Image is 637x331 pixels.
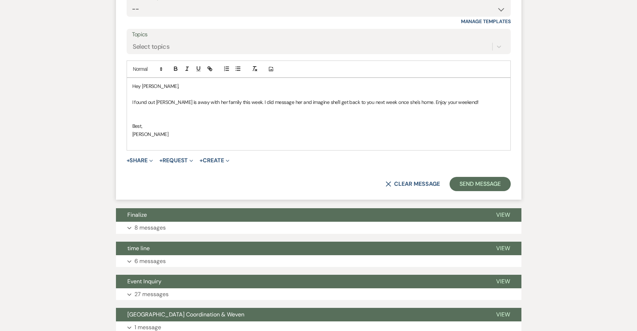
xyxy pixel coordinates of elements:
[450,177,510,191] button: Send Message
[127,211,147,219] span: Finalize
[159,158,193,163] button: Request
[116,275,485,288] button: Event Inquiry
[116,255,521,267] button: 6 messages
[485,275,521,288] button: View
[127,158,153,163] button: Share
[134,290,169,299] p: 27 messages
[116,208,485,222] button: Finalize
[116,242,485,255] button: time line
[200,158,229,163] button: Create
[159,158,163,163] span: +
[485,242,521,255] button: View
[133,42,170,52] div: Select topics
[496,245,510,252] span: View
[127,278,161,285] span: Event Inquiry
[127,311,244,318] span: [GEOGRAPHIC_DATA] Coordination & Weven
[132,82,505,90] p: Hey [PERSON_NAME],
[485,208,521,222] button: View
[127,158,130,163] span: +
[116,308,485,321] button: [GEOGRAPHIC_DATA] Coordination & Weven
[116,222,521,234] button: 8 messages
[496,211,510,219] span: View
[386,181,440,187] button: Clear message
[134,257,166,266] p: 6 messages
[461,18,511,25] a: Manage Templates
[132,30,505,40] label: Topics
[496,311,510,318] span: View
[132,98,505,106] p: I found out [PERSON_NAME] is away with her family this week. I did message her and imagine she'll...
[134,223,166,232] p: 8 messages
[127,245,150,252] span: time line
[496,278,510,285] span: View
[132,123,143,129] span: Best,
[116,288,521,300] button: 27 messages
[200,158,203,163] span: +
[132,131,169,137] span: [PERSON_NAME]
[485,308,521,321] button: View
